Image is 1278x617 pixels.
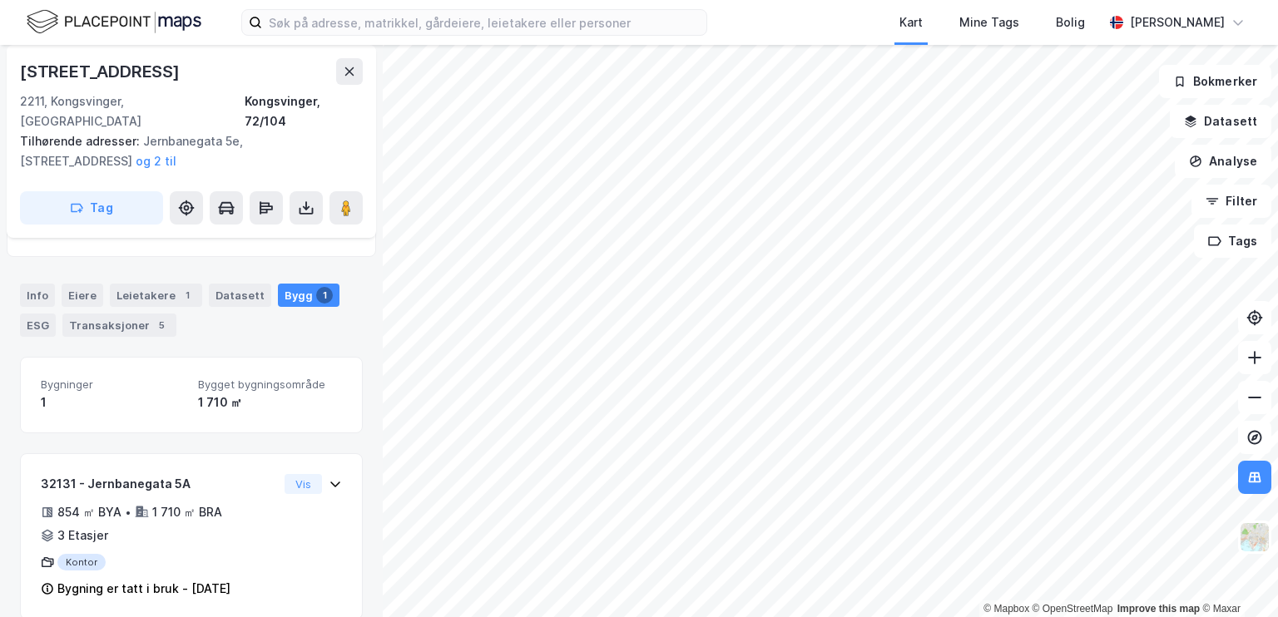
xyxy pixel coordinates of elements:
[1195,537,1278,617] div: Kontrollprogram for chat
[125,506,131,519] div: •
[245,91,363,131] div: Kongsvinger, 72/104
[27,7,201,37] img: logo.f888ab2527a4732fd821a326f86c7f29.svg
[959,12,1019,32] div: Mine Tags
[1194,225,1271,258] button: Tags
[20,313,56,337] div: ESG
[57,502,121,522] div: 854 ㎡ BYA
[1130,12,1225,32] div: [PERSON_NAME]
[20,91,245,131] div: 2211, Kongsvinger, [GEOGRAPHIC_DATA]
[41,474,278,494] div: 32131 - Jernbanegata 5A
[1195,537,1278,617] iframe: Chat Widget
[20,131,349,171] div: Jernbanegata 5e, [STREET_ADDRESS]
[57,579,230,599] div: Bygning er tatt i bruk - [DATE]
[316,287,333,304] div: 1
[179,287,196,304] div: 1
[153,317,170,333] div: 5
[1033,603,1113,615] a: OpenStreetMap
[20,134,143,148] span: Tilhørende adresser:
[983,603,1029,615] a: Mapbox
[41,378,185,392] span: Bygninger
[57,526,108,545] div: 3 Etasjer
[285,474,322,494] button: Vis
[20,191,163,225] button: Tag
[198,392,342,412] div: 1 710 ㎡
[41,392,185,412] div: 1
[209,284,271,307] div: Datasett
[1159,65,1271,98] button: Bokmerker
[1175,145,1271,178] button: Analyse
[20,284,55,307] div: Info
[198,378,342,392] span: Bygget bygningsområde
[278,284,339,307] div: Bygg
[110,284,202,307] div: Leietakere
[1191,185,1271,218] button: Filter
[1170,105,1271,138] button: Datasett
[62,313,176,337] div: Transaksjoner
[62,284,103,307] div: Eiere
[1239,521,1271,553] img: Z
[20,58,183,85] div: [STREET_ADDRESS]
[262,10,706,35] input: Søk på adresse, matrikkel, gårdeiere, leietakere eller personer
[1117,603,1200,615] a: Improve this map
[899,12,923,32] div: Kart
[1056,12,1085,32] div: Bolig
[152,502,222,522] div: 1 710 ㎡ BRA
